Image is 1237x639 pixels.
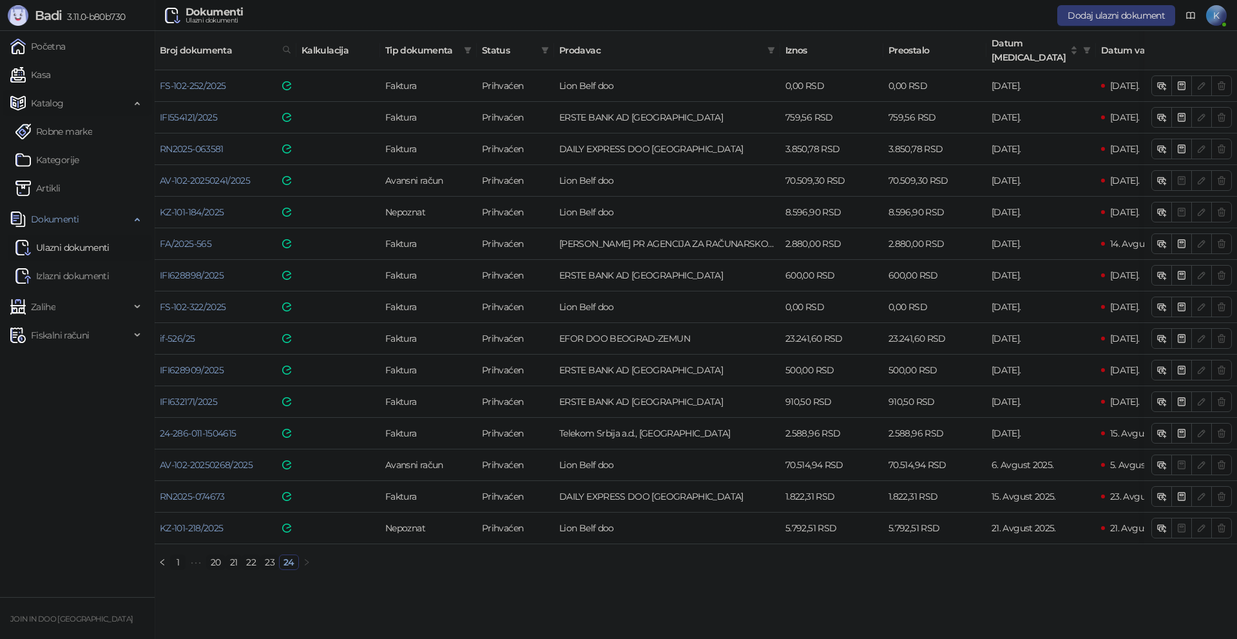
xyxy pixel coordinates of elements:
[554,481,780,513] td: DAILY EXPRESS DOO BEOGRAD
[380,418,477,449] td: Faktura
[554,228,780,260] td: DEJAN VELIMIROVIĆ PR AGENCIJA ZA RAČUNARSKO PROGRAMIRANJE DVSOFTWARE BEOGRAD (PALILULA)
[986,418,1096,449] td: [DATE].
[380,197,477,228] td: Nepoznat
[477,228,554,260] td: Prihvaćen
[883,355,986,386] td: 500,00 RSD
[226,555,242,569] a: 21
[15,240,31,255] img: Ulazni dokumenti
[477,481,554,513] td: Prihvaćen
[554,355,780,386] td: ERSTE BANK AD NOVI SAD
[15,175,61,201] a: ArtikliArtikli
[883,418,986,449] td: 2.588,96 RSD
[15,147,79,173] a: Kategorije
[160,270,224,281] a: IFI628898/2025
[477,197,554,228] td: Prihvaćen
[1110,364,1140,376] span: [DATE].
[883,102,986,133] td: 759,56 RSD
[482,43,536,57] span: Status
[380,70,477,102] td: Faktura
[282,524,291,533] img: e-Faktura
[883,70,986,102] td: 0,00 RSD
[171,555,185,569] a: 1
[986,228,1096,260] td: [DATE].
[780,481,883,513] td: 1.822,31 RSD
[242,555,260,570] li: 22
[380,260,477,291] td: Faktura
[282,302,291,311] img: e-Faktura
[986,291,1096,323] td: [DATE].
[986,133,1096,165] td: [DATE].
[992,36,1068,64] span: Datum [MEDICAL_DATA]
[385,43,459,57] span: Tip dokumenta
[282,144,291,153] img: e-Faktura
[15,181,31,196] img: Artikli
[554,449,780,481] td: Lion Belf doo
[780,31,883,70] th: Iznos
[380,513,477,544] td: Nepoznat
[282,492,291,501] img: e-Faktura
[170,555,186,570] li: 1
[282,81,291,90] img: e-Faktura
[155,555,170,570] button: left
[282,271,291,280] img: e-Faktura
[883,260,986,291] td: 600,00 RSD
[303,558,311,566] span: right
[299,555,314,570] button: right
[986,197,1096,228] td: [DATE].
[1110,396,1140,408] span: [DATE].
[380,228,477,260] td: Faktura
[554,323,780,355] td: EFOR DOO BEOGRAD-ZEMUN
[883,31,986,70] th: Preostalo
[225,555,242,570] li: 21
[883,513,986,544] td: 5.792,51 RSD
[1096,31,1205,70] th: Datum valute
[1110,333,1140,344] span: [DATE].
[160,364,224,376] a: IFI628909/2025
[780,260,883,291] td: 600,00 RSD
[554,31,780,70] th: Prodavac
[559,43,762,57] span: Prodavac
[780,70,883,102] td: 0,00 RSD
[477,513,554,544] td: Prihvaćen
[1101,43,1177,57] span: Datum valute
[1180,5,1201,26] a: Dokumentacija
[31,322,89,348] span: Fiskalni računi
[160,43,277,57] span: Broj dokumenta
[1110,80,1140,92] span: [DATE].
[883,228,986,260] td: 2.880,00 RSD
[155,31,296,70] th: Broj dokumenta
[282,113,291,122] img: e-Faktura
[160,333,195,344] a: if-526/25
[461,41,474,60] span: filter
[986,513,1096,544] td: 21. Avgust 2025.
[380,102,477,133] td: Faktura
[160,459,253,471] a: AV-102-20250268/2025
[282,334,291,343] img: e-Faktura
[780,323,883,355] td: 23.241,60 RSD
[160,396,217,408] a: IFI632171/2025
[780,355,883,386] td: 500,00 RSD
[554,165,780,197] td: Lion Belf doo
[1110,206,1140,218] span: [DATE].
[1110,143,1140,155] span: [DATE].
[986,102,1096,133] td: [DATE].
[282,460,291,469] img: e-Faktura
[883,323,986,355] td: 23.241,60 RSD
[477,291,554,323] td: Prihvaćen
[780,165,883,197] td: 70.509,30 RSD
[780,418,883,449] td: 2.588,96 RSD
[883,133,986,165] td: 3.850,78 RSD
[541,46,549,54] span: filter
[31,294,55,320] span: Zalihe
[1068,10,1165,21] span: Dodaj ulazni dokument
[279,555,299,570] li: 24
[380,323,477,355] td: Faktura
[780,197,883,228] td: 8.596,90 RSD
[986,355,1096,386] td: [DATE].
[477,133,554,165] td: Prihvaćen
[554,418,780,449] td: Telekom Srbija a.d., Beograd
[31,90,64,116] span: Katalog
[62,11,125,23] span: 3.11.0-b80b730
[883,197,986,228] td: 8.596,90 RSD
[986,386,1096,418] td: [DATE].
